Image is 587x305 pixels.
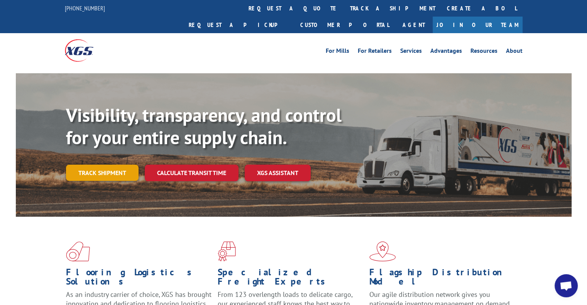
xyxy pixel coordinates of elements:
img: xgs-icon-flagship-distribution-model-red [369,241,396,261]
a: Join Our Team [433,17,523,33]
a: For Retailers [358,48,392,56]
img: xgs-icon-total-supply-chain-intelligence-red [66,241,90,261]
a: Advantages [430,48,462,56]
a: Resources [470,48,497,56]
a: Request a pickup [183,17,294,33]
h1: Flooring Logistics Solutions [66,268,212,290]
a: For Mills [326,48,349,56]
a: Calculate transit time [145,165,239,181]
a: Open chat [555,274,578,297]
b: Visibility, transparency, and control for your entire supply chain. [66,103,342,149]
a: Services [400,48,422,56]
a: XGS ASSISTANT [245,165,311,181]
h1: Specialized Freight Experts [218,268,364,290]
h1: Flagship Distribution Model [369,268,515,290]
a: [PHONE_NUMBER] [65,4,105,12]
a: Track shipment [66,165,139,181]
a: Customer Portal [294,17,395,33]
a: About [506,48,523,56]
img: xgs-icon-focused-on-flooring-red [218,241,236,261]
a: Agent [395,17,433,33]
